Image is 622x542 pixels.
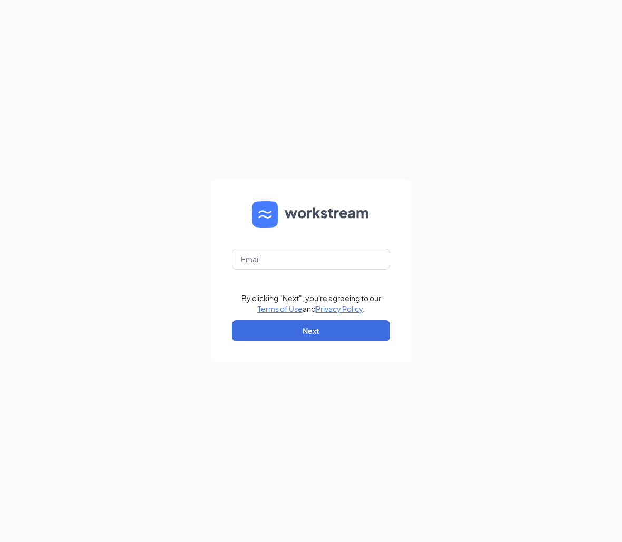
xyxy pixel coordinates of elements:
a: Terms of Use [258,304,303,313]
button: Next [232,320,390,341]
input: Email [232,249,390,270]
a: Privacy Policy [316,304,363,313]
img: WS logo and Workstream text [252,201,370,228]
div: By clicking "Next", you're agreeing to our and . [241,293,381,314]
